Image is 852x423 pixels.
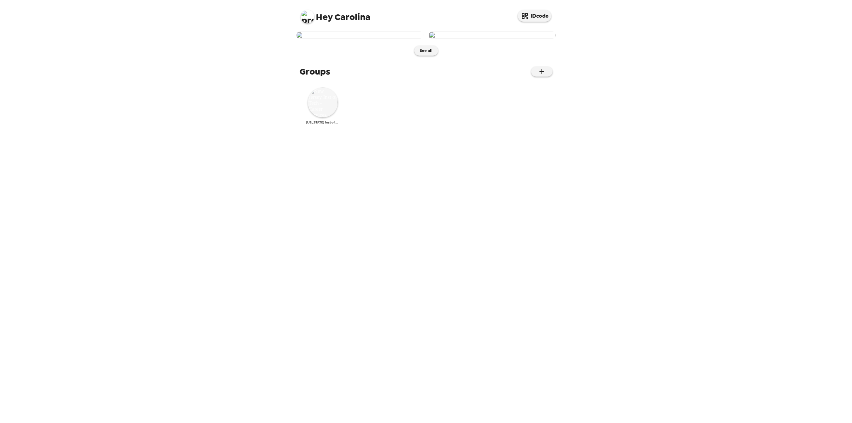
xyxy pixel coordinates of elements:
span: Hey [316,11,332,23]
button: See all [414,46,438,56]
img: New Jersey Inst of Tech - Career Services [308,88,338,117]
img: user-242393 [429,32,556,39]
span: [US_STATE] Inst of Tech - Career Services [306,120,339,124]
span: Groups [300,66,330,78]
img: user-243935 [296,32,423,39]
span: Carolina [301,7,370,22]
img: profile pic [301,10,314,23]
button: IDcode [518,10,551,22]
